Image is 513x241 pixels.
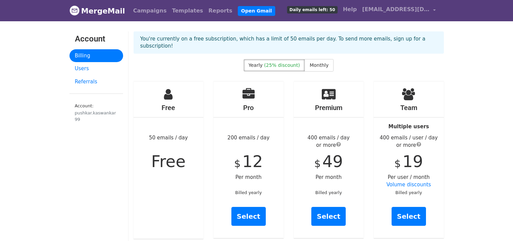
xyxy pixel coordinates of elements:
a: Open Gmail [238,6,275,16]
a: Select [392,207,426,226]
div: 400 emails / day or more [294,134,364,149]
div: pushkar.kaswankar99 [75,110,118,123]
div: 200 emails / day Per month [213,81,284,238]
a: Templates [169,4,206,18]
a: Referrals [69,75,123,88]
span: Daily emails left: 50 [287,6,337,14]
h4: Pro [213,104,284,112]
span: [EMAIL_ADDRESS][DOMAIN_NAME] [362,5,430,14]
a: Select [311,207,346,226]
a: Campaigns [131,4,169,18]
span: $ [234,158,240,169]
a: Select [231,207,266,226]
h4: Premium [294,104,364,112]
small: Billed yearly [235,190,262,195]
span: 12 [242,152,263,171]
small: Billed yearly [395,190,422,195]
span: $ [394,158,401,169]
h4: Team [374,104,444,112]
small: Billed yearly [315,190,342,195]
a: MergeMail [69,4,125,18]
span: $ [314,158,321,169]
span: Monthly [310,62,329,68]
img: MergeMail logo [69,5,80,16]
a: Users [69,62,123,75]
span: 19 [402,152,423,171]
h3: Account [75,34,118,44]
p: You're currently on a free subscription, which has a limit of 50 emails per day. To send more ema... [140,35,437,50]
div: Per user / month [374,81,444,238]
div: 400 emails / user / day or more [374,134,444,149]
span: (25% discount) [264,62,300,68]
a: Volume discounts [387,182,431,188]
a: Help [340,3,360,16]
a: Billing [69,49,123,62]
div: 50 emails / day [134,81,204,239]
a: Daily emails left: 50 [284,3,340,16]
h4: Free [134,104,204,112]
span: Free [151,152,186,171]
small: Account: [75,103,118,123]
a: Reports [206,4,235,18]
strong: Multiple users [389,124,429,130]
span: Yearly [249,62,263,68]
span: 49 [322,152,343,171]
a: [EMAIL_ADDRESS][DOMAIN_NAME] [360,3,438,19]
div: Per month [294,81,364,238]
